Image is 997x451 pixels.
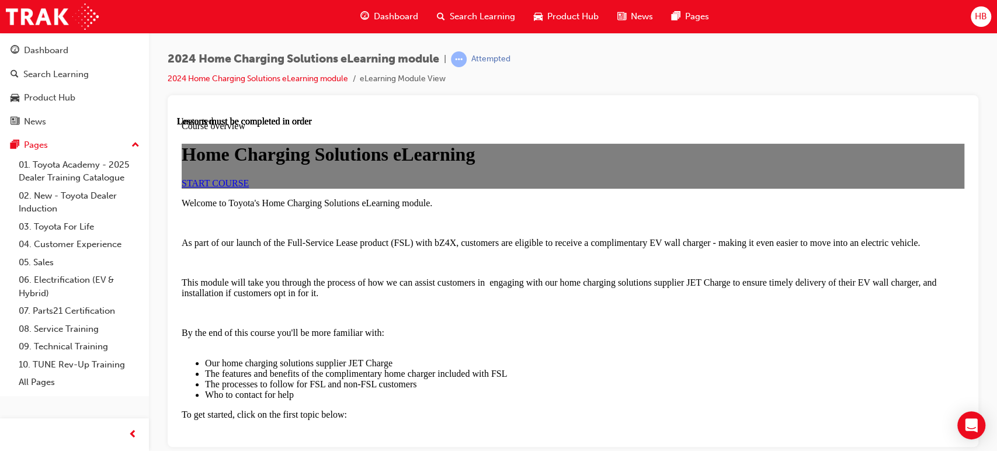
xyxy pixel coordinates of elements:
p: By the end of this course you'll be more familiar with: [5,211,787,233]
a: START COURSE [5,62,72,72]
span: guage-icon [360,9,369,24]
p: This module will take you through the process of how we can assist customers in engaging with our... [5,161,787,182]
span: Product Hub [547,10,599,23]
span: prev-icon [128,428,137,442]
a: All Pages [14,373,144,391]
span: Search Learning [450,10,515,23]
a: 03. Toyota For Life [14,218,144,236]
span: HB [975,10,987,23]
a: 06. Electrification (EV & Hybrid) [14,271,144,302]
span: guage-icon [11,46,19,56]
a: 07. Parts21 Certification [14,302,144,320]
span: pages-icon [11,140,19,151]
a: News [5,111,144,133]
a: 04. Customer Experience [14,235,144,254]
a: Dashboard [5,40,144,61]
div: News [24,115,46,129]
span: news-icon [617,9,626,24]
a: car-iconProduct Hub [524,5,608,29]
li: The processes to follow for FSL and non-FSL customers [28,263,787,273]
li: Who to contact for help [28,273,787,284]
a: Product Hub [5,87,144,109]
h1: Home Charging Solutions eLearning [5,27,787,49]
button: HB [971,6,991,27]
a: pages-iconPages [662,5,718,29]
li: Our home charging solutions supplier JET Charge [28,242,787,252]
div: Product Hub [24,91,75,105]
a: 01. Toyota Academy - 2025 Dealer Training Catalogue [14,156,144,187]
div: Attempted [471,54,510,65]
span: News [631,10,653,23]
p: To get started, click on the first topic below: [5,293,787,304]
a: 2024 Home Charging Solutions eLearning module [168,74,348,84]
span: car-icon [534,9,543,24]
a: 09. Technical Training [14,338,144,356]
a: guage-iconDashboard [351,5,428,29]
button: Pages [5,134,144,156]
span: pages-icon [672,9,680,24]
p: As part of our launch of the Full-Service Lease product (FSL) with bZ4X, customers are eligible t... [5,122,787,132]
span: car-icon [11,93,19,103]
a: 08. Service Training [14,320,144,338]
a: news-iconNews [608,5,662,29]
span: search-icon [11,70,19,80]
button: DashboardSearch LearningProduct HubNews [5,37,144,134]
a: 05. Sales [14,254,144,272]
span: search-icon [437,9,445,24]
img: Trak [6,4,99,30]
li: eLearning Module View [360,72,446,86]
div: Search Learning [23,68,89,81]
div: Open Intercom Messenger [957,411,985,439]
span: learningRecordVerb_ATTEMPT-icon [451,51,467,67]
a: Search Learning [5,64,144,85]
span: 2024 Home Charging Solutions eLearning module [168,53,439,66]
span: news-icon [11,117,19,127]
div: Pages [24,138,48,152]
a: 10. TUNE Rev-Up Training [14,356,144,374]
a: 02. New - Toyota Dealer Induction [14,187,144,218]
a: search-iconSearch Learning [428,5,524,29]
div: Dashboard [24,44,68,57]
p: Welcome to Toyota's Home Charging Solutions eLearning module. [5,82,787,92]
span: | [444,53,446,66]
span: Dashboard [374,10,418,23]
span: up-icon [131,138,140,153]
li: The features and benefits of the complimentary home charger included with FSL [28,252,787,263]
span: Pages [685,10,709,23]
